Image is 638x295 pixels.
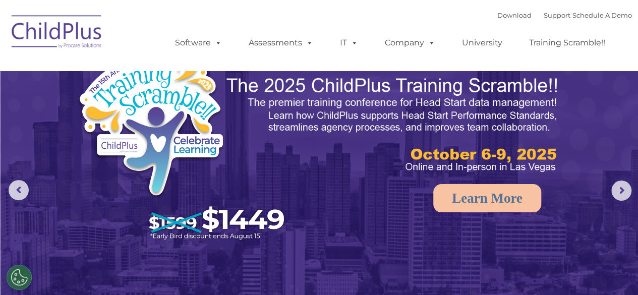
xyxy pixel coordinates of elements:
[452,33,512,53] a: University
[330,33,368,53] a: IT
[497,11,532,19] a: Download
[140,108,183,115] span: Phone number
[433,184,541,212] a: Learn More
[239,33,323,53] a: Assessments
[7,265,32,290] button: Cookies Settings
[7,8,107,58] img: ChildPlus by Procare Solutions
[497,11,632,19] font: |
[588,247,638,295] iframe: Chat Widget
[165,33,232,53] a: Software
[375,33,445,53] a: Company
[572,11,632,19] a: Schedule A Demo
[544,11,570,19] a: Support
[519,33,615,53] a: Training Scramble!!
[140,67,171,74] span: Last name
